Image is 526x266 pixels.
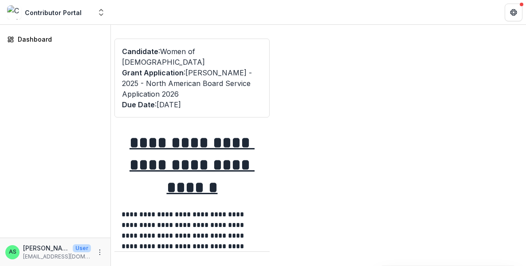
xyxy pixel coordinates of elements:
button: Open entity switcher [95,4,107,21]
div: Andrea Stillman [9,249,16,255]
img: Contributor Portal [7,5,21,20]
p: : [DATE] [122,99,262,110]
p: [EMAIL_ADDRESS][DOMAIN_NAME] [23,253,91,261]
span: Candidate [122,47,158,56]
p: : [PERSON_NAME] - 2025 - North American Board Service Application 2026 [122,67,262,99]
div: Contributor Portal [25,8,82,17]
div: Dashboard [18,35,100,44]
p: [PERSON_NAME] [23,243,69,253]
a: Dashboard [4,32,107,47]
span: Grant Application [122,68,184,77]
button: Get Help [505,4,522,21]
span: Due Date [122,100,155,109]
p: User [73,244,91,252]
button: More [94,247,105,258]
p: : Women of [DEMOGRAPHIC_DATA] [122,46,262,67]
